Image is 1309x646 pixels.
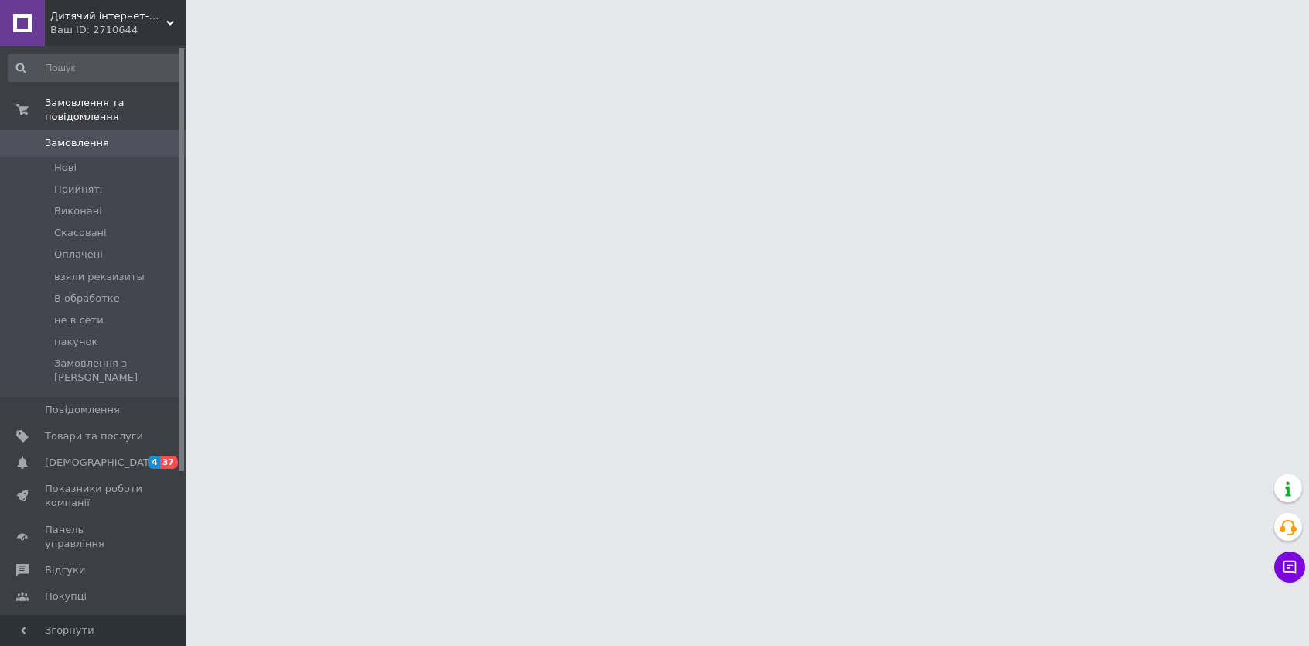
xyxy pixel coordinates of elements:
[54,270,145,284] span: взяли реквизиты
[1274,552,1305,583] button: Чат з покупцем
[54,292,120,306] span: В обработке
[45,96,186,124] span: Замовлення та повідомлення
[54,204,102,218] span: Виконані
[45,403,120,417] span: Повідомлення
[8,54,183,82] input: Пошук
[54,183,102,197] span: Прийняті
[54,313,104,327] span: не в сети
[160,456,178,469] span: 37
[54,335,97,349] span: пакунок
[50,9,166,23] span: Дитячий інтернет-магазин "Lolly Dolly"
[45,590,87,603] span: Покупці
[54,226,107,240] span: Скасовані
[50,23,186,37] div: Ваш ID: 2710644
[45,523,143,551] span: Панель управління
[45,429,143,443] span: Товари та послуги
[45,563,85,577] span: Відгуки
[45,136,109,150] span: Замовлення
[148,456,160,469] span: 4
[45,456,159,470] span: [DEMOGRAPHIC_DATA]
[54,357,181,385] span: Замовлення з [PERSON_NAME]
[54,161,77,175] span: Нові
[45,482,143,510] span: Показники роботи компанії
[54,248,103,261] span: Оплачені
